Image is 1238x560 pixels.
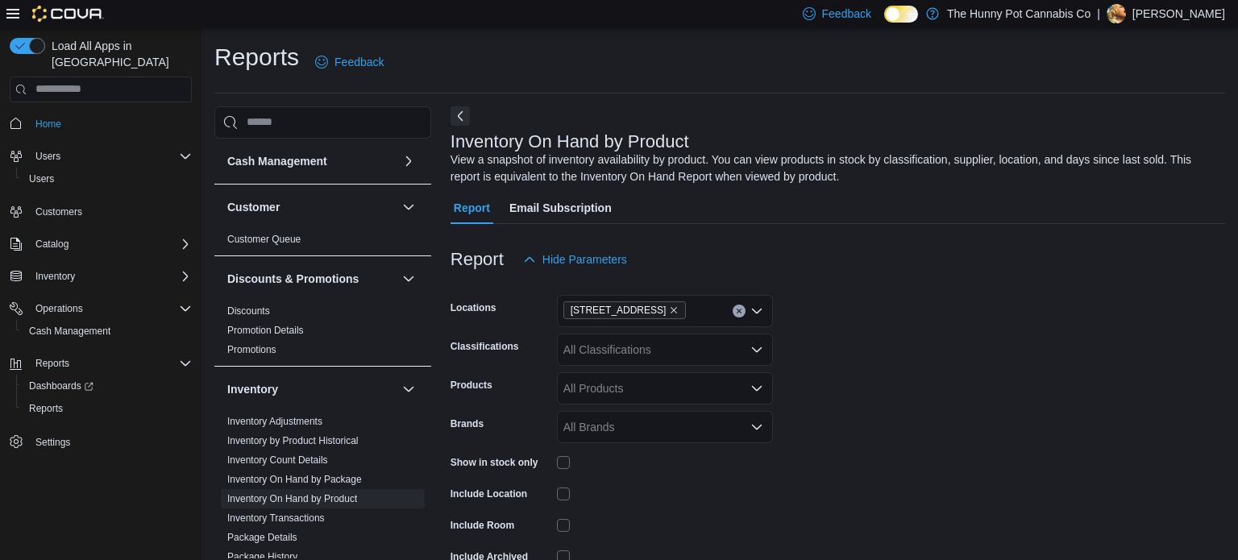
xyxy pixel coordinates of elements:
a: Reports [23,399,69,418]
span: Catalog [35,238,69,251]
div: Customer [214,230,431,255]
h3: Cash Management [227,153,327,169]
div: Ryan Noble [1107,4,1126,23]
button: Settings [3,429,198,453]
span: Settings [29,431,192,451]
button: Discounts & Promotions [227,271,396,287]
span: Promotion Details [227,324,304,337]
h1: Reports [214,41,299,73]
button: Catalog [29,234,75,254]
span: Hide Parameters [542,251,627,268]
span: Cash Management [23,321,192,341]
button: Reports [29,354,76,373]
button: Users [3,145,198,168]
span: Discounts [227,305,270,317]
button: Catalog [3,233,198,255]
a: Promotions [227,344,276,355]
p: [PERSON_NAME] [1132,4,1225,23]
a: Feedback [309,46,390,78]
span: Report [454,192,490,224]
button: Customers [3,200,198,223]
button: Clear input [733,305,746,317]
h3: Inventory On Hand by Product [451,132,689,151]
span: Reports [29,354,192,373]
span: Users [23,169,192,189]
span: Cash Management [29,325,110,338]
span: Load All Apps in [GEOGRAPHIC_DATA] [45,38,192,70]
nav: Complex example [10,106,192,496]
span: Customer Queue [227,233,301,246]
span: Users [35,150,60,163]
input: Dark Mode [884,6,918,23]
a: Inventory On Hand by Package [227,474,362,485]
p: | [1097,4,1100,23]
span: [STREET_ADDRESS] [571,302,667,318]
button: Customer [399,197,418,217]
button: Users [29,147,67,166]
label: Include Room [451,519,514,532]
button: Customer [227,199,396,215]
span: Inventory Adjustments [227,415,322,428]
span: Email Subscription [509,192,612,224]
a: Customers [29,202,89,222]
a: Settings [29,433,77,452]
button: Users [16,168,198,190]
div: View a snapshot of inventory availability by product. You can view products in stock by classific... [451,151,1217,185]
button: Home [3,112,198,135]
a: Discounts [227,305,270,317]
span: Inventory On Hand by Product [227,492,357,505]
button: Cash Management [16,320,198,342]
button: Inventory [399,380,418,399]
span: Dashboards [29,380,93,392]
a: Users [23,169,60,189]
a: Customer Queue [227,234,301,245]
button: Open list of options [750,343,763,356]
span: Home [29,114,192,134]
button: Open list of options [750,305,763,317]
span: Inventory On Hand by Package [227,473,362,486]
p: The Hunny Pot Cannabis Co [947,4,1091,23]
button: Inventory [3,265,198,288]
span: 206 Bank Street [563,301,687,319]
button: Operations [3,297,198,320]
button: Open list of options [750,421,763,433]
a: Dashboards [16,375,198,397]
h3: Customer [227,199,280,215]
label: Include Location [451,487,527,500]
span: Operations [35,302,83,315]
span: Settings [35,436,70,449]
a: Inventory Count Details [227,454,328,466]
img: Cova [32,6,104,22]
a: Home [29,114,68,134]
a: Inventory Adjustments [227,416,322,427]
span: Inventory Count Details [227,454,328,467]
button: Next [451,106,470,126]
label: Locations [451,301,496,314]
span: Users [29,147,192,166]
div: Discounts & Promotions [214,301,431,366]
span: Home [35,118,61,131]
h3: Inventory [227,381,278,397]
a: Promotion Details [227,325,304,336]
label: Classifications [451,340,519,353]
span: Users [29,172,54,185]
span: Reports [35,357,69,370]
span: Inventory by Product Historical [227,434,359,447]
button: Cash Management [399,151,418,171]
span: Catalog [29,234,192,254]
a: Inventory by Product Historical [227,435,359,446]
span: Feedback [334,54,384,70]
button: Inventory [29,267,81,286]
span: Dashboards [23,376,192,396]
span: Package Details [227,531,297,544]
span: Feedback [822,6,871,22]
span: Reports [23,399,192,418]
button: Inventory [227,381,396,397]
span: Inventory Transactions [227,512,325,525]
span: Promotions [227,343,276,356]
a: Inventory On Hand by Product [227,493,357,504]
button: Open list of options [750,382,763,395]
a: Inventory Transactions [227,512,325,524]
span: Operations [29,299,192,318]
